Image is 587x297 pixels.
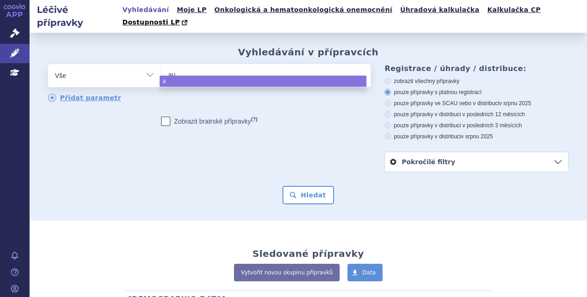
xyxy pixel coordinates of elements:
li: a [160,76,366,87]
h2: Léčivé přípravky [30,3,120,29]
h2: Vyhledávání v přípravcích [238,47,379,58]
span: v srpnu 2025 [499,100,531,107]
a: Úhradová kalkulačka [397,4,482,16]
a: Přidat parametr [48,94,121,102]
label: pouze přípravky v distribuci v posledních 3 měsících [384,122,569,129]
label: pouze přípravky v distribuci v posledních 12 měsících [384,111,569,118]
span: v srpnu 2025 [461,133,493,140]
span: Data [362,269,376,276]
label: pouze přípravky v distribuci [384,133,569,140]
h2: Sledované přípravky [252,248,364,259]
label: pouze přípravky ve SCAU nebo v distribuci [384,100,569,107]
label: zobrazit všechny přípravky [384,77,569,85]
a: Moje LP [174,4,209,16]
span: Dostupnosti LP [122,18,180,26]
label: pouze přípravky s platnou registrací [384,89,569,96]
a: Vytvořit novou skupinu přípravků [234,264,340,281]
a: Data [347,264,383,281]
abbr: (?) [251,116,258,122]
a: Kalkulačka CP [485,4,544,16]
h3: Registrace / úhrady / distribuce: [384,64,569,73]
a: Dostupnosti LP [120,16,192,29]
button: Hledat [282,186,335,204]
label: Zobrazit bratrské přípravky [161,117,258,126]
a: Pokročilé filtry [385,152,568,172]
a: Vyhledávání [120,4,172,16]
a: Onkologická a hematoonkologická onemocnění [212,4,395,16]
